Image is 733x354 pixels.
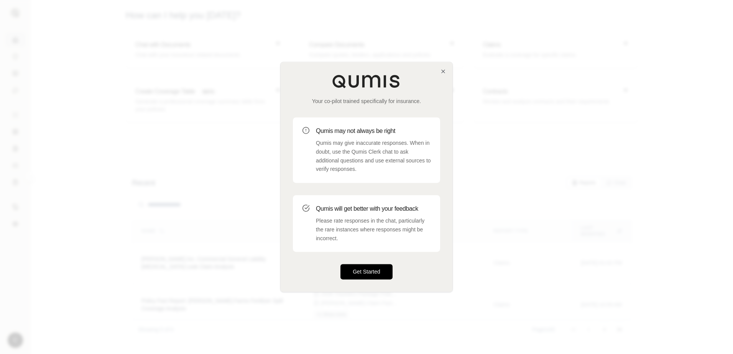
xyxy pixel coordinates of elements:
[332,74,401,88] img: Qumis Logo
[293,97,440,105] p: Your co-pilot trained specifically for insurance.
[316,216,431,243] p: Please rate responses in the chat, particularly the rare instances where responses might be incor...
[316,126,431,136] h3: Qumis may not always be right
[316,139,431,174] p: Qumis may give inaccurate responses. When in doubt, use the Qumis Clerk chat to ask additional qu...
[340,264,393,280] button: Get Started
[316,204,431,213] h3: Qumis will get better with your feedback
